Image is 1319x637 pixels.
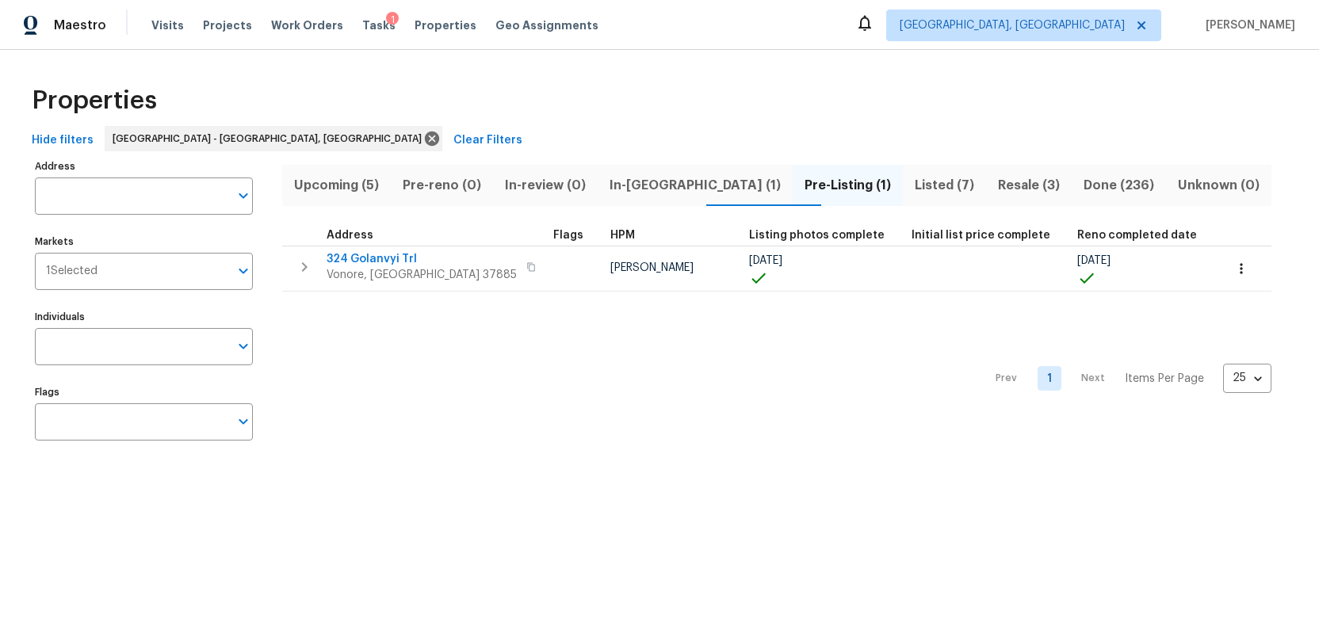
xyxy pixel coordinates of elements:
span: Done (236) [1081,174,1157,196]
nav: Pagination Navigation [981,301,1271,456]
label: Markets [35,237,253,246]
button: Open [232,185,254,207]
span: Resale (3) [996,174,1062,196]
span: Projects [203,17,252,33]
span: Properties [415,17,476,33]
span: [GEOGRAPHIC_DATA], [GEOGRAPHIC_DATA] [900,17,1125,33]
span: [PERSON_NAME] [610,262,694,273]
a: Goto page 1 [1038,366,1061,391]
div: 1 [386,12,399,28]
span: Pre-Listing (1) [802,174,893,196]
span: Address [327,230,373,241]
span: In-[GEOGRAPHIC_DATA] (1) [607,174,783,196]
label: Address [35,162,253,171]
span: Geo Assignments [495,17,598,33]
span: HPM [610,230,635,241]
button: Clear Filters [447,126,529,155]
span: 1 Selected [46,265,97,278]
span: Unknown (0) [1176,174,1262,196]
button: Open [232,335,254,357]
span: In-review (0) [503,174,588,196]
span: Properties [32,93,157,109]
span: Vonore, [GEOGRAPHIC_DATA] 37885 [327,267,517,283]
span: [GEOGRAPHIC_DATA] - [GEOGRAPHIC_DATA], [GEOGRAPHIC_DATA] [113,131,428,147]
span: Flags [553,230,583,241]
span: Pre-reno (0) [400,174,484,196]
span: Initial list price complete [912,230,1050,241]
span: 324 Golanvyi Trl [327,251,517,267]
span: Visits [151,17,184,33]
button: Open [232,410,254,433]
span: [DATE] [749,255,782,266]
label: Individuals [35,312,253,322]
span: Maestro [54,17,106,33]
span: Reno completed date [1077,230,1197,241]
span: Tasks [362,20,396,31]
span: Work Orders [271,17,343,33]
span: Upcoming (5) [292,174,381,196]
span: Listing photos complete [749,230,885,241]
span: [DATE] [1077,255,1111,266]
div: [GEOGRAPHIC_DATA] - [GEOGRAPHIC_DATA], [GEOGRAPHIC_DATA] [105,126,442,151]
p: Items Per Page [1125,371,1204,387]
label: Flags [35,387,253,397]
span: Clear Filters [453,131,522,151]
button: Hide filters [25,126,100,155]
div: 25 [1223,357,1271,399]
span: Listed (7) [912,174,977,196]
span: Hide filters [32,131,94,151]
span: [PERSON_NAME] [1199,17,1295,33]
button: Open [232,260,254,282]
